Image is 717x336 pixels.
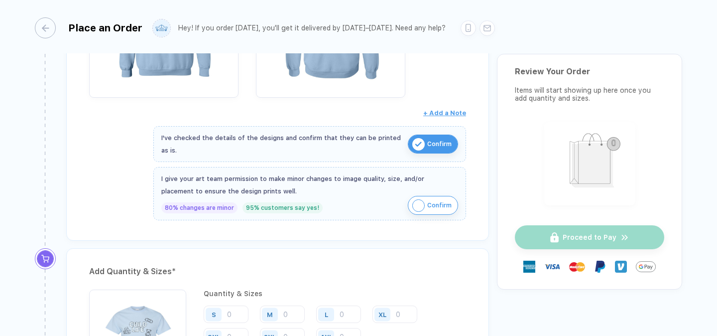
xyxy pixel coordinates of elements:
[212,311,216,318] div: S
[178,24,446,32] div: Hey! If you order [DATE], you'll get it delivered by [DATE]–[DATE]. Need any help?
[615,261,627,273] img: Venmo
[569,259,585,275] img: master-card
[594,261,606,273] img: Paypal
[408,135,458,154] button: iconConfirm
[427,197,452,213] span: Confirm
[325,311,328,318] div: L
[423,109,466,117] span: + Add a Note
[549,127,631,199] img: shopping_bag.png
[161,172,458,197] div: I give your art team permission to make minor changes to image quality, size, and/or placement to...
[412,199,425,212] img: icon
[412,138,425,151] img: icon
[515,86,664,102] div: Items will start showing up here once you add quantity and sizes.
[378,311,386,318] div: XL
[515,67,664,76] div: Review Your Order
[427,136,452,152] span: Confirm
[153,19,170,37] img: user profile
[267,311,273,318] div: M
[89,264,466,280] div: Add Quantity & Sizes
[161,202,238,213] div: 80% changes are minor
[242,202,323,213] div: 95% customers say yes!
[523,261,535,273] img: express
[636,257,656,277] img: GPay
[204,290,466,298] div: Quantity & Sizes
[161,132,403,157] div: I've checked the details of the designs and confirm that they can be printed as is.
[544,259,560,275] img: visa
[68,22,142,34] div: Place an Order
[423,105,466,121] button: + Add a Note
[408,196,458,215] button: iconConfirm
